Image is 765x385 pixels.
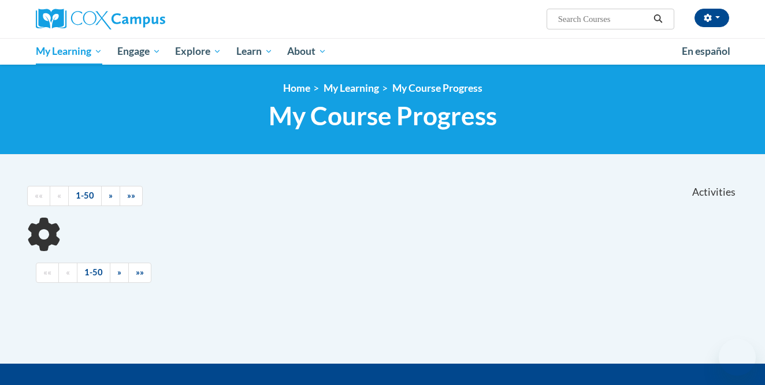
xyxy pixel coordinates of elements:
span: Engage [117,44,161,58]
a: Next [110,263,129,283]
a: Begining [27,186,50,206]
span: En español [682,45,730,57]
a: My Course Progress [392,82,482,94]
a: Home [283,82,310,94]
img: Cox Campus [36,9,165,29]
span: » [117,267,121,277]
div: Main menu [18,38,747,65]
span: Activities [692,186,736,199]
a: Learn [229,38,280,65]
iframe: Button to launch messaging window [719,339,756,376]
span: »» [127,190,135,200]
span: About [287,44,326,58]
a: End [128,263,151,283]
a: Previous [58,263,77,283]
a: 1-50 [77,263,110,283]
a: Engage [110,38,168,65]
a: End [120,186,143,206]
span: « [57,190,61,200]
span: Learn [236,44,273,58]
button: Account Settings [695,9,729,27]
span: «« [35,190,43,200]
a: Explore [168,38,229,65]
a: About [280,38,335,65]
span: «« [43,267,51,277]
span: My Learning [36,44,102,58]
a: My Learning [28,38,110,65]
button: Search [649,12,667,26]
a: 1-50 [68,186,102,206]
a: Next [101,186,120,206]
a: Previous [50,186,69,206]
a: Begining [36,263,59,283]
a: En español [674,39,738,63]
span: My Course Progress [269,100,497,131]
a: Cox Campus [36,9,255,29]
span: Explore [175,44,221,58]
span: » [109,190,113,200]
span: »» [136,267,144,277]
input: Search Courses [557,12,649,26]
a: My Learning [324,82,379,94]
span: « [66,267,70,277]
